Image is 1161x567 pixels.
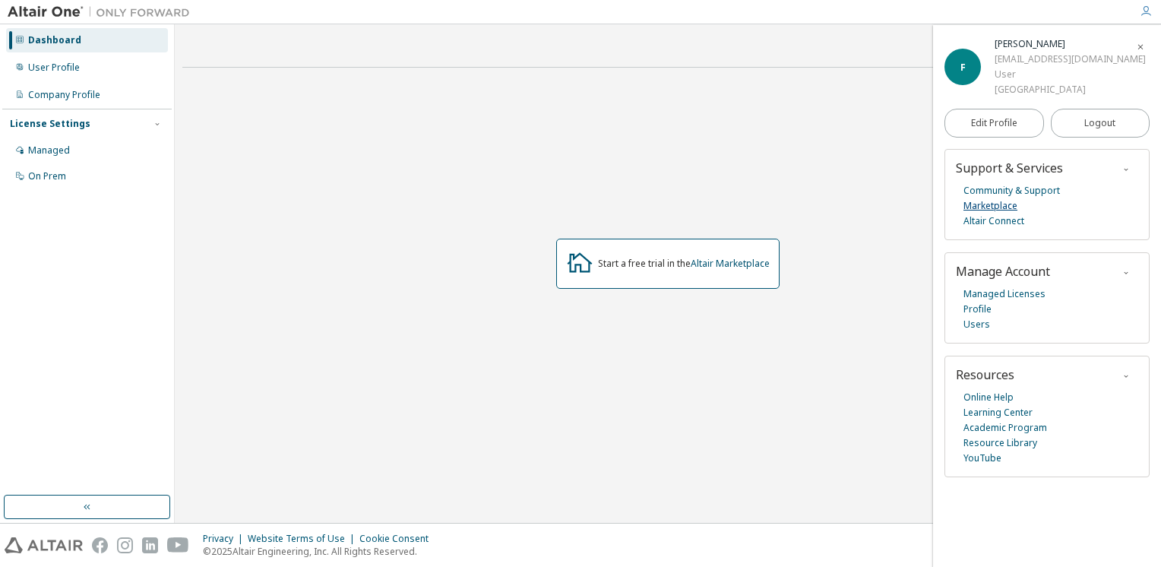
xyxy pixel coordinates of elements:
[1084,116,1115,131] span: Logout
[995,52,1146,67] div: [EMAIL_ADDRESS][DOMAIN_NAME]
[28,144,70,157] div: Managed
[598,258,770,270] div: Start a free trial in the
[92,537,108,553] img: facebook.svg
[963,390,1014,405] a: Online Help
[956,263,1050,280] span: Manage Account
[995,67,1146,82] div: User
[971,117,1017,129] span: Edit Profile
[956,366,1014,383] span: Resources
[963,317,990,332] a: Users
[963,183,1060,198] a: Community & Support
[963,287,1046,302] a: Managed Licenses
[960,61,966,74] span: F
[28,62,80,74] div: User Profile
[963,198,1017,214] a: Marketplace
[248,533,359,545] div: Website Terms of Use
[28,34,81,46] div: Dashboard
[956,160,1063,176] span: Support & Services
[963,420,1047,436] a: Academic Program
[142,537,158,553] img: linkedin.svg
[944,109,1044,138] a: Edit Profile
[167,537,189,553] img: youtube.svg
[963,214,1024,229] a: Altair Connect
[1051,109,1150,138] button: Logout
[359,533,438,545] div: Cookie Consent
[28,89,100,101] div: Company Profile
[691,257,770,270] a: Altair Marketplace
[963,405,1033,420] a: Learning Center
[5,537,83,553] img: altair_logo.svg
[10,118,90,130] div: License Settings
[963,436,1037,451] a: Resource Library
[963,302,992,317] a: Profile
[203,533,248,545] div: Privacy
[28,170,66,182] div: On Prem
[963,451,1001,466] a: YouTube
[995,36,1146,52] div: Florian Braunhofer
[203,545,438,558] p: © 2025 Altair Engineering, Inc. All Rights Reserved.
[995,82,1146,97] div: [GEOGRAPHIC_DATA]
[8,5,198,20] img: Altair One
[117,537,133,553] img: instagram.svg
